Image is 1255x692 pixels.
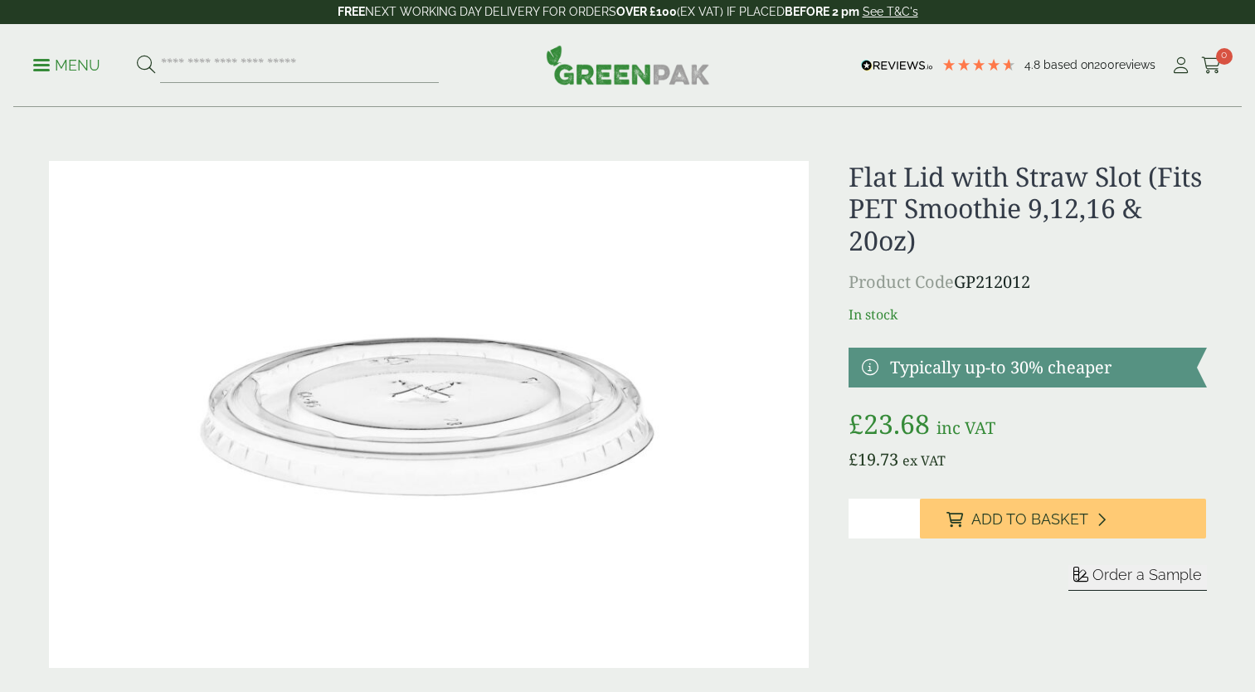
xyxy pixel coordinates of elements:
[1216,48,1233,65] span: 0
[971,510,1088,529] span: Add to Basket
[1068,565,1207,591] button: Order a Sample
[1170,57,1191,74] i: My Account
[1094,58,1115,71] span: 200
[849,406,930,441] bdi: 23.68
[1043,58,1094,71] span: Based on
[849,270,954,293] span: Product Code
[33,56,100,72] a: Menu
[338,5,365,18] strong: FREE
[861,60,933,71] img: REVIEWS.io
[1115,58,1155,71] span: reviews
[936,417,995,439] span: inc VAT
[785,5,859,18] strong: BEFORE 2 pm
[849,448,898,470] bdi: 19.73
[849,406,863,441] span: £
[849,270,1206,295] p: GP212012
[1092,566,1202,583] span: Order a Sample
[863,5,918,18] a: See T&C's
[849,448,858,470] span: £
[1201,57,1222,74] i: Cart
[546,45,710,85] img: GreenPak Supplies
[1024,58,1043,71] span: 4.8
[616,5,677,18] strong: OVER £100
[1201,53,1222,78] a: 0
[849,305,1206,324] p: In stock
[849,161,1206,256] h1: Flat Lid with Straw Slot (Fits PET Smoothie 9,12,16 & 20oz)
[33,56,100,76] p: Menu
[941,57,1016,72] div: 4.79 Stars
[902,451,946,470] span: ex VAT
[49,161,810,668] img: Flat Lid With Straw Slot (Fits PET 9,12,16 & 20oz) Single Sleeve 0
[920,499,1206,538] button: Add to Basket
